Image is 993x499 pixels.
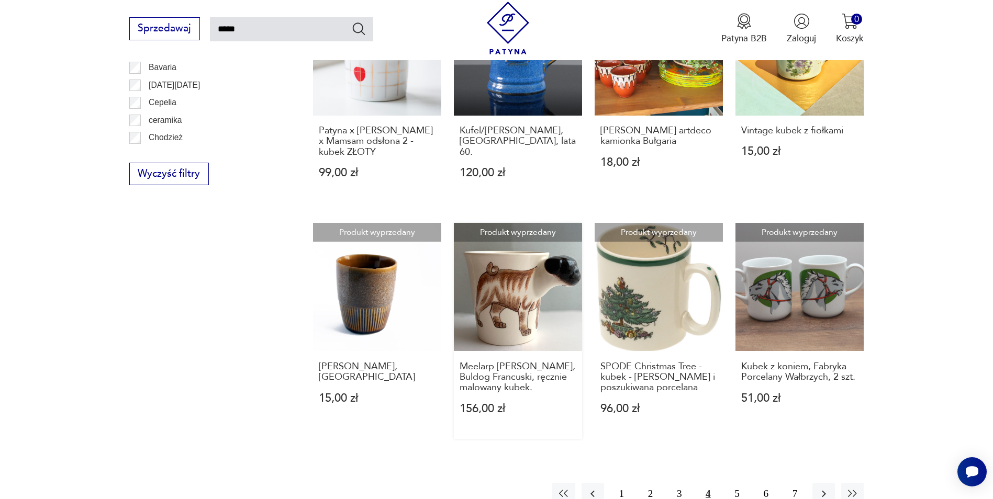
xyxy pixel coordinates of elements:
p: Zaloguj [787,32,816,44]
img: Ikona medalu [736,13,752,29]
button: Szukaj [351,21,366,36]
p: Cepelia [149,96,176,109]
p: ceramika [149,114,182,127]
button: Patyna B2B [721,13,767,44]
button: Wyczyść filtry [129,163,209,186]
p: 18,00 zł [600,157,717,168]
p: 99,00 zł [319,167,436,178]
p: Ćmielów [149,149,180,162]
p: 15,00 zł [319,393,436,404]
p: Koszyk [836,32,864,44]
p: 51,00 zł [741,393,858,404]
h3: Kufel/[PERSON_NAME], [GEOGRAPHIC_DATA], lata 60. [460,126,576,157]
p: 96,00 zł [600,403,717,414]
h3: [PERSON_NAME] artdeco kamionka Bułgaria [600,126,717,147]
h3: Vintage kubek z fiołkami [741,126,858,136]
img: Ikona koszyka [842,13,858,29]
h3: Kubek z koniem, Fabryka Porcelany Wałbrzych, 2 szt. [741,361,858,383]
a: Produkt wyprzedanyKubek Zośka, Mirostowice[PERSON_NAME], [GEOGRAPHIC_DATA]15,00 zł [313,223,441,438]
p: Chodzież [149,131,183,144]
a: Produkt wyprzedanyKubek z koniem, Fabryka Porcelany Wałbrzych, 2 szt.Kubek z koniem, Fabryka Porc... [735,223,864,438]
img: Ikonka użytkownika [794,13,810,29]
img: Patyna - sklep z meblami i dekoracjami vintage [482,2,534,54]
h3: SPODE Christmas Tree - kubek - [PERSON_NAME] i poszukiwana porcelana [600,361,717,393]
p: Patyna B2B [721,32,767,44]
p: 120,00 zł [460,167,576,178]
h3: Meelarp [PERSON_NAME], Buldog Francuski, ręcznie malowany kubek. [460,361,576,393]
button: Sprzedawaj [129,17,200,40]
h3: [PERSON_NAME], [GEOGRAPHIC_DATA] [319,361,436,383]
iframe: Smartsupp widget button [957,457,987,486]
a: Sprzedawaj [129,25,200,33]
div: 0 [851,14,862,25]
button: 0Koszyk [836,13,864,44]
button: Zaloguj [787,13,816,44]
p: 15,00 zł [741,146,858,157]
a: Ikona medaluPatyna B2B [721,13,767,44]
p: 156,00 zł [460,403,576,414]
a: Produkt wyprzedanySPODE Christmas Tree - kubek - Markowa i poszukiwana porcelanaSPODE Christmas T... [595,223,723,438]
p: [DATE][DATE] [149,78,200,92]
h3: Patyna x [PERSON_NAME] x Mamsam odsłona 2 - kubek ZŁOTY [319,126,436,157]
a: Produkt wyprzedanyMeelarp Potter, Buldog Francuski, ręcznie malowany kubek.Meelarp [PERSON_NAME],... [454,223,582,438]
p: Bavaria [149,61,176,74]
